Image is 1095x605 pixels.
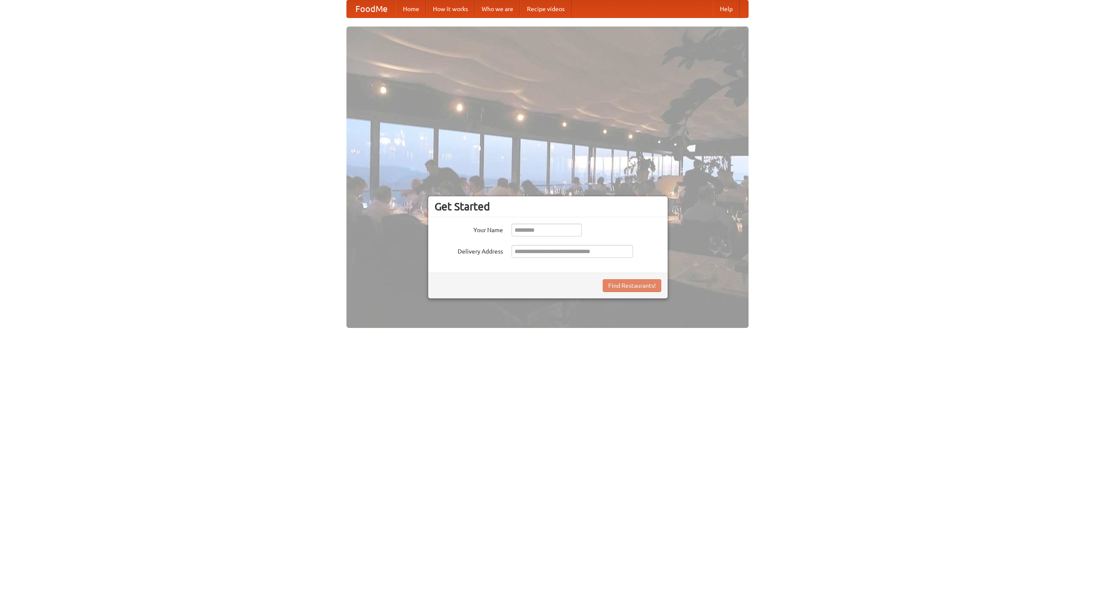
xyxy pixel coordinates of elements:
a: FoodMe [347,0,396,18]
a: Recipe videos [520,0,571,18]
h3: Get Started [435,200,661,213]
a: Home [396,0,426,18]
button: Find Restaurants! [603,279,661,292]
a: How it works [426,0,475,18]
a: Who we are [475,0,520,18]
label: Delivery Address [435,245,503,256]
a: Help [713,0,740,18]
label: Your Name [435,224,503,234]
